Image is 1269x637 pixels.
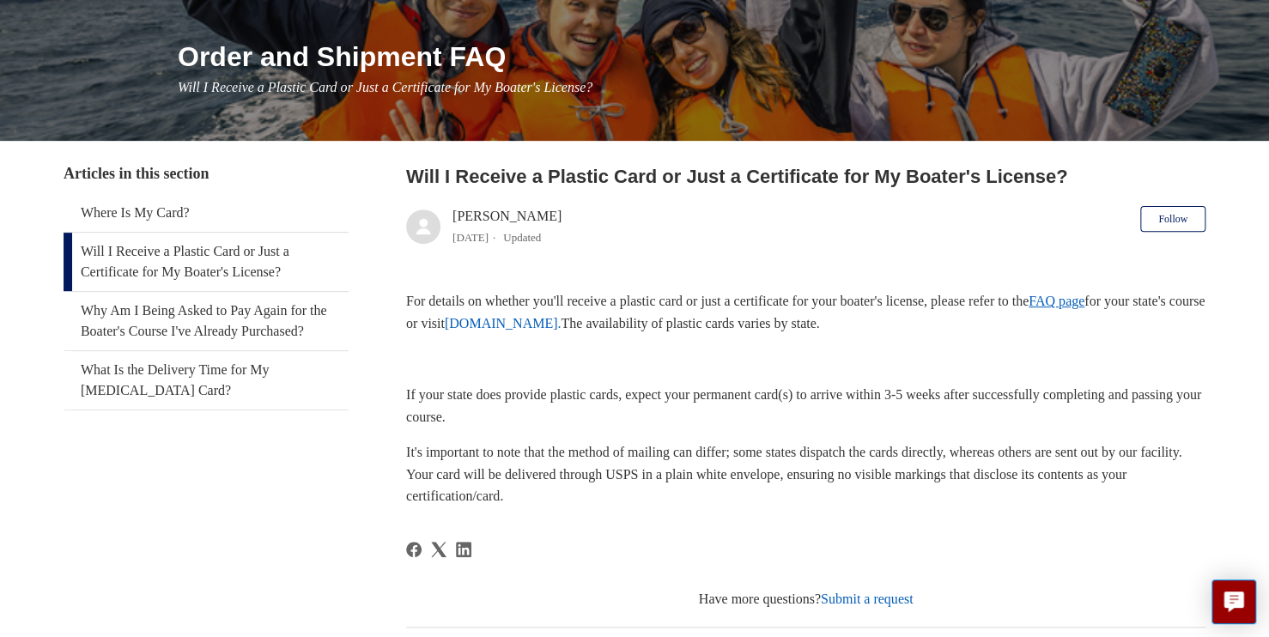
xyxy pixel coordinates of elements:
span: Will I Receive a Plastic Card or Just a Certificate for My Boater's License? [178,80,592,94]
span: Articles in this section [64,165,209,182]
div: [PERSON_NAME] [452,206,562,247]
a: FAQ page [1029,294,1084,308]
p: For details on whether you'll receive a plastic card or just a certificate for your boater's lice... [406,290,1205,334]
a: Facebook [406,542,422,557]
svg: Share this page on X Corp [431,542,446,557]
a: What Is the Delivery Time for My [MEDICAL_DATA] Card? [64,351,349,409]
svg: Share this page on LinkedIn [456,542,471,557]
a: Where Is My Card? [64,194,349,232]
p: If your state does provide plastic cards, expect your permanent card(s) to arrive within 3-5 week... [406,384,1205,428]
p: It's important to note that the method of mailing can differ; some states dispatch the cards dire... [406,441,1205,507]
h1: Order and Shipment FAQ [178,36,1205,77]
a: Will I Receive a Plastic Card or Just a Certificate for My Boater's License? [64,233,349,291]
svg: Share this page on Facebook [406,542,422,557]
a: Why Am I Being Asked to Pay Again for the Boater's Course I've Already Purchased? [64,292,349,350]
a: Submit a request [821,591,914,606]
button: Live chat [1211,579,1256,624]
h2: Will I Receive a Plastic Card or Just a Certificate for My Boater's License? [406,162,1205,191]
a: LinkedIn [456,542,471,557]
button: Follow Article [1140,206,1205,232]
time: 04/08/2025, 12:43 [452,231,489,244]
li: Updated [503,231,541,244]
a: [DOMAIN_NAME]. [445,316,562,331]
a: X Corp [431,542,446,557]
div: Have more questions? [406,589,1205,610]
